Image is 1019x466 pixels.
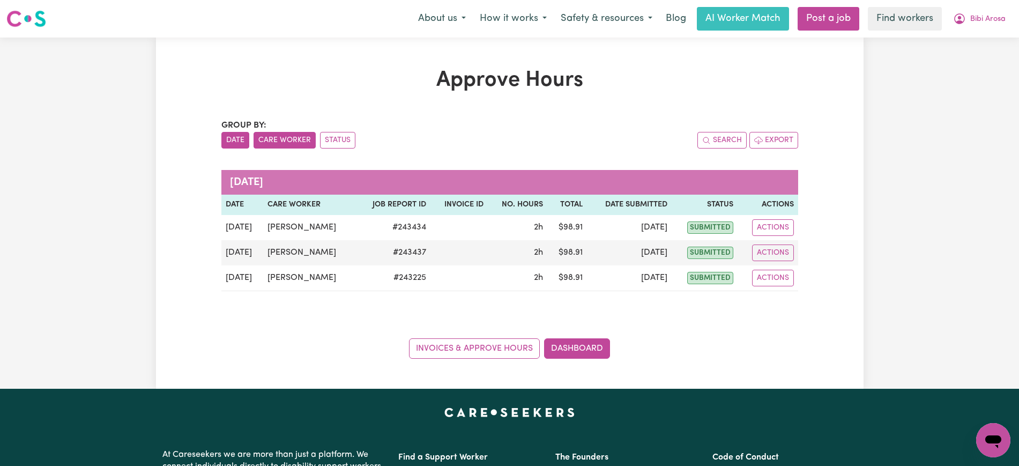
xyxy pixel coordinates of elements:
td: [DATE] [221,265,263,291]
td: $ 98.91 [547,215,586,240]
a: The Founders [555,453,608,462]
span: Group by: [221,121,266,130]
th: Invoice ID [430,195,488,215]
td: [DATE] [587,240,672,265]
th: Actions [738,195,798,215]
a: Blog [659,7,693,31]
td: # 243437 [355,240,430,265]
a: AI Worker Match [697,7,789,31]
button: My Account [946,8,1013,30]
button: Actions [752,245,794,261]
span: 2 hours [534,248,543,257]
button: sort invoices by care worker [254,132,316,149]
th: Total [547,195,586,215]
button: About us [411,8,473,30]
span: submitted [687,247,733,259]
span: Bibi Arosa [970,13,1006,25]
button: Actions [752,270,794,286]
h1: Approve Hours [221,68,798,93]
button: sort invoices by date [221,132,249,149]
iframe: Button to launch messaging window [976,423,1010,457]
a: Code of Conduct [712,453,779,462]
td: # 243434 [355,215,430,240]
th: Date [221,195,263,215]
button: Export [749,132,798,149]
span: submitted [687,221,733,234]
a: Careseekers home page [444,408,575,417]
td: [DATE] [221,215,263,240]
a: Post a job [798,7,859,31]
th: Care worker [263,195,356,215]
th: Status [672,195,737,215]
a: Find workers [868,7,942,31]
span: 2 hours [534,223,543,232]
button: sort invoices by paid status [320,132,355,149]
td: [PERSON_NAME] [263,265,356,291]
td: [DATE] [587,215,672,240]
td: $ 98.91 [547,265,586,291]
td: # 243225 [355,265,430,291]
img: Careseekers logo [6,9,46,28]
a: Careseekers logo [6,6,46,31]
span: 2 hours [534,273,543,282]
td: [PERSON_NAME] [263,240,356,265]
span: submitted [687,272,733,284]
button: Safety & resources [554,8,659,30]
a: Dashboard [544,338,610,359]
th: No. Hours [488,195,548,215]
th: Job Report ID [355,195,430,215]
button: Search [697,132,747,149]
a: Find a Support Worker [398,453,488,462]
caption: [DATE] [221,170,798,195]
th: Date Submitted [587,195,672,215]
td: [DATE] [221,240,263,265]
button: Actions [752,219,794,236]
a: Invoices & Approve Hours [409,338,540,359]
button: How it works [473,8,554,30]
td: $ 98.91 [547,240,586,265]
td: [PERSON_NAME] [263,215,356,240]
td: [DATE] [587,265,672,291]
